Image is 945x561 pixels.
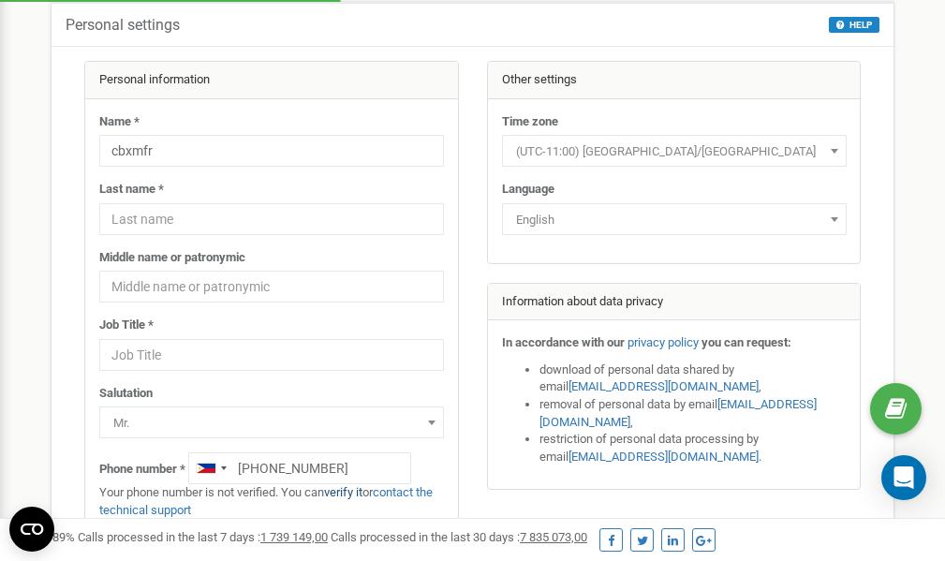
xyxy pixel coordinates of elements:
[189,453,232,483] div: Telephone country code
[106,410,437,436] span: Mr.
[520,530,587,544] u: 7 835 073,00
[78,530,328,544] span: Calls processed in the last 7 days :
[99,113,140,131] label: Name *
[99,485,433,517] a: contact the technical support
[829,17,879,33] button: HELP
[9,507,54,552] button: Open CMP widget
[539,396,847,431] li: removal of personal data by email ,
[99,317,154,334] label: Job Title *
[568,379,759,393] a: [EMAIL_ADDRESS][DOMAIN_NAME]
[502,335,625,349] strong: In accordance with our
[99,181,164,199] label: Last name *
[881,455,926,500] div: Open Intercom Messenger
[85,62,458,99] div: Personal information
[188,452,411,484] input: +1-800-555-55-55
[99,203,444,235] input: Last name
[568,450,759,464] a: [EMAIL_ADDRESS][DOMAIN_NAME]
[539,431,847,465] li: restriction of personal data processing by email .
[509,207,840,233] span: English
[539,362,847,396] li: download of personal data shared by email ,
[99,339,444,371] input: Job Title
[488,284,861,321] div: Information about data privacy
[502,135,847,167] span: (UTC-11:00) Pacific/Midway
[539,397,817,429] a: [EMAIL_ADDRESS][DOMAIN_NAME]
[99,385,153,403] label: Salutation
[66,17,180,34] h5: Personal settings
[99,484,444,519] p: Your phone number is not verified. You can or
[701,335,791,349] strong: you can request:
[324,485,362,499] a: verify it
[99,461,185,479] label: Phone number *
[99,406,444,438] span: Mr.
[502,203,847,235] span: English
[488,62,861,99] div: Other settings
[99,135,444,167] input: Name
[331,530,587,544] span: Calls processed in the last 30 days :
[99,249,245,267] label: Middle name or patronymic
[260,530,328,544] u: 1 739 149,00
[502,113,558,131] label: Time zone
[628,335,699,349] a: privacy policy
[99,271,444,303] input: Middle name or patronymic
[502,181,554,199] label: Language
[509,139,840,165] span: (UTC-11:00) Pacific/Midway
